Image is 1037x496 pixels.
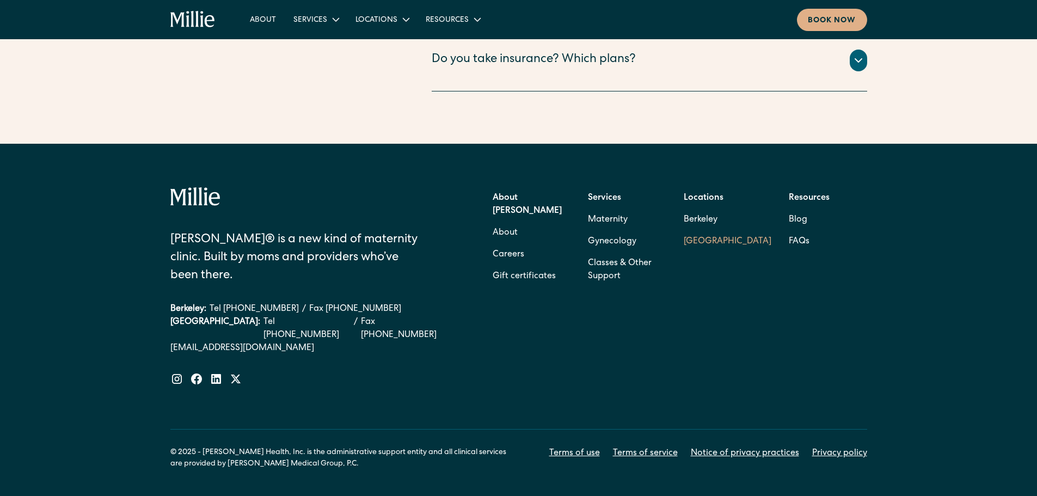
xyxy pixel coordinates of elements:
[417,10,488,28] div: Resources
[309,303,401,316] a: Fax [PHONE_NUMBER]
[684,194,723,203] strong: Locations
[285,10,347,28] div: Services
[797,9,867,31] a: Book now
[293,15,327,26] div: Services
[170,447,519,470] div: © 2025 - [PERSON_NAME] Health, Inc. is the administrative support entity and all clinical service...
[691,447,799,460] a: Notice of privacy practices
[241,10,285,28] a: About
[588,209,628,231] a: Maternity
[170,342,451,355] a: [EMAIL_ADDRESS][DOMAIN_NAME]
[588,194,621,203] strong: Services
[588,231,636,253] a: Gynecology
[549,447,600,460] a: Terms of use
[493,244,524,266] a: Careers
[170,11,216,28] a: home
[355,15,397,26] div: Locations
[493,266,556,287] a: Gift certificates
[789,209,807,231] a: Blog
[613,447,678,460] a: Terms of service
[812,447,867,460] a: Privacy policy
[170,316,260,342] div: [GEOGRAPHIC_DATA]:
[302,303,306,316] div: /
[789,231,809,253] a: FAQs
[210,303,299,316] a: Tel [PHONE_NUMBER]
[684,231,771,253] a: [GEOGRAPHIC_DATA]
[426,15,469,26] div: Resources
[493,194,562,216] strong: About [PERSON_NAME]
[347,10,417,28] div: Locations
[808,15,856,27] div: Book now
[361,316,451,342] a: Fax [PHONE_NUMBER]
[684,209,771,231] a: Berkeley
[354,316,358,342] div: /
[170,303,206,316] div: Berkeley:
[432,51,636,69] div: Do you take insurance? Which plans?
[789,194,830,203] strong: Resources
[493,222,518,244] a: About
[170,231,427,285] div: [PERSON_NAME]® is a new kind of maternity clinic. Built by moms and providers who’ve been there.
[263,316,351,342] a: Tel [PHONE_NUMBER]
[588,253,666,287] a: Classes & Other Support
